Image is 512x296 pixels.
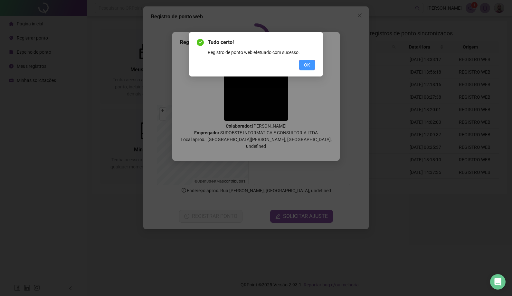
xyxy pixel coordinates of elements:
[208,39,315,46] span: Tudo certo!
[208,49,315,56] div: Registro de ponto web efetuado com sucesso.
[299,60,315,70] button: OK
[490,274,506,290] div: Open Intercom Messenger
[197,39,204,46] span: check-circle
[304,61,310,68] span: OK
